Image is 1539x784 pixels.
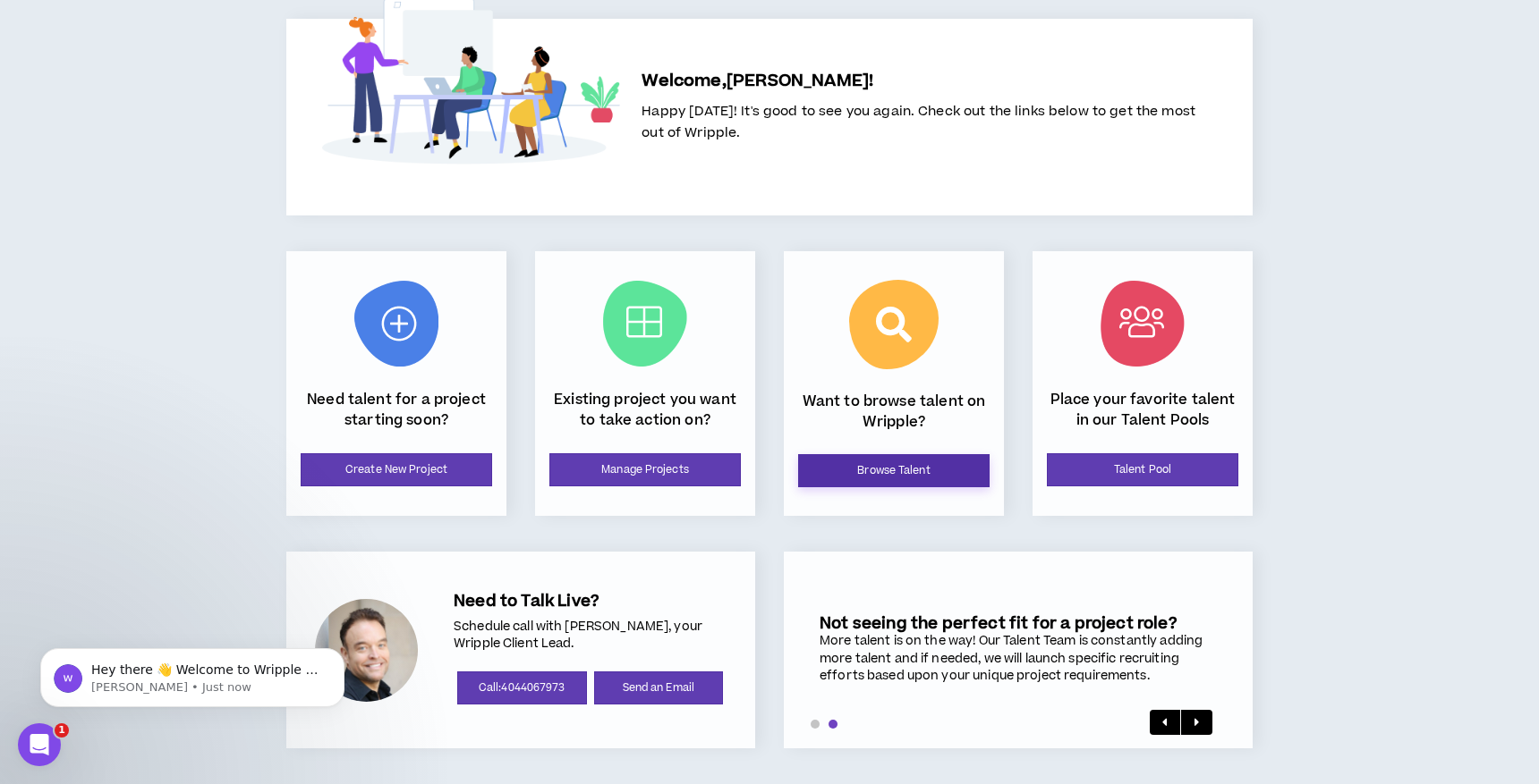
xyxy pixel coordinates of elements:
[798,454,990,487] a: Browse Talent
[594,671,724,704] a: Send an Email
[55,723,69,738] span: 1
[1101,281,1185,367] img: Talent Pool
[354,281,438,367] img: New Project
[13,611,371,736] iframe: Intercom notifications message
[457,671,587,704] a: Call:4044067973
[454,619,727,653] p: Schedule call with [PERSON_NAME], your Wripple Client Lead.
[642,69,1195,94] h5: Welcome, [PERSON_NAME] !
[454,592,727,611] h5: Need to Talk Live?
[301,453,492,486] a: Create New Project
[642,102,1195,142] span: Happy [DATE]! It's good to see you again. Check out the links below to get the most out of Wripple.
[820,633,1217,686] div: More talent is on the way! Our Talent Team is constantly adding more talent and if needed, we wil...
[820,614,1217,633] h5: Not seeing the perfect fit for a project role?
[549,453,741,486] a: Manage Projects
[1047,453,1238,486] a: Talent Pool
[301,390,492,430] p: Need talent for a project starting soon?
[798,392,990,432] p: Want to browse talent on Wripple?
[549,390,741,430] p: Existing project you want to take action on?
[315,599,418,702] div: Shannon D.
[603,281,687,367] img: Current Projects
[18,723,61,766] iframe: Intercom live chat
[1047,390,1238,430] p: Place your favorite talent in our Talent Pools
